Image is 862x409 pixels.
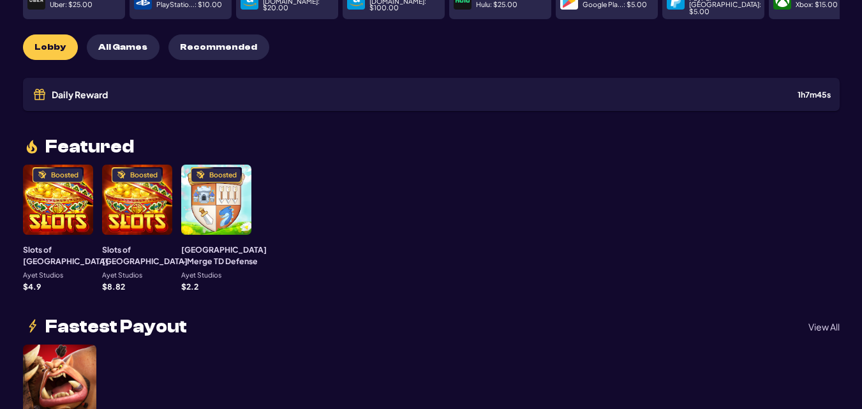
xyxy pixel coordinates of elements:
[50,1,93,8] p: Uber : $ 25.00
[181,272,221,279] p: Ayet Studios
[45,138,134,156] span: Featured
[181,283,198,290] p: $ 2.2
[23,138,41,156] img: fire
[156,1,222,8] p: PlayStatio... : $ 10.00
[796,1,838,8] p: Xbox : $ 15.00
[808,322,840,331] p: View All
[798,91,831,98] div: 1 h 7 m 45 s
[181,244,267,267] h3: [GEOGRAPHIC_DATA] - Merge TD Defense
[117,170,126,179] img: Boosted
[87,34,160,60] button: All Games
[23,244,108,267] h3: Slots of [GEOGRAPHIC_DATA]
[52,90,108,99] span: Daily Reward
[23,34,78,60] button: Lobby
[102,283,125,290] p: $ 8.82
[51,172,78,179] div: Boosted
[196,170,205,179] img: Boosted
[102,244,188,267] h3: Slots of [GEOGRAPHIC_DATA]
[23,272,63,279] p: Ayet Studios
[180,42,257,53] span: Recommended
[32,87,47,102] img: Gift icon
[130,172,158,179] div: Boosted
[476,1,517,8] p: Hulu : $ 25.00
[45,318,187,336] span: Fastest Payout
[38,170,47,179] img: Boosted
[102,272,142,279] p: Ayet Studios
[23,283,41,290] p: $ 4.9
[168,34,269,60] button: Recommended
[34,42,66,53] span: Lobby
[23,318,41,336] img: lightning
[209,172,237,179] div: Boosted
[583,1,647,8] p: Google Pla... : $ 5.00
[98,42,147,53] span: All Games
